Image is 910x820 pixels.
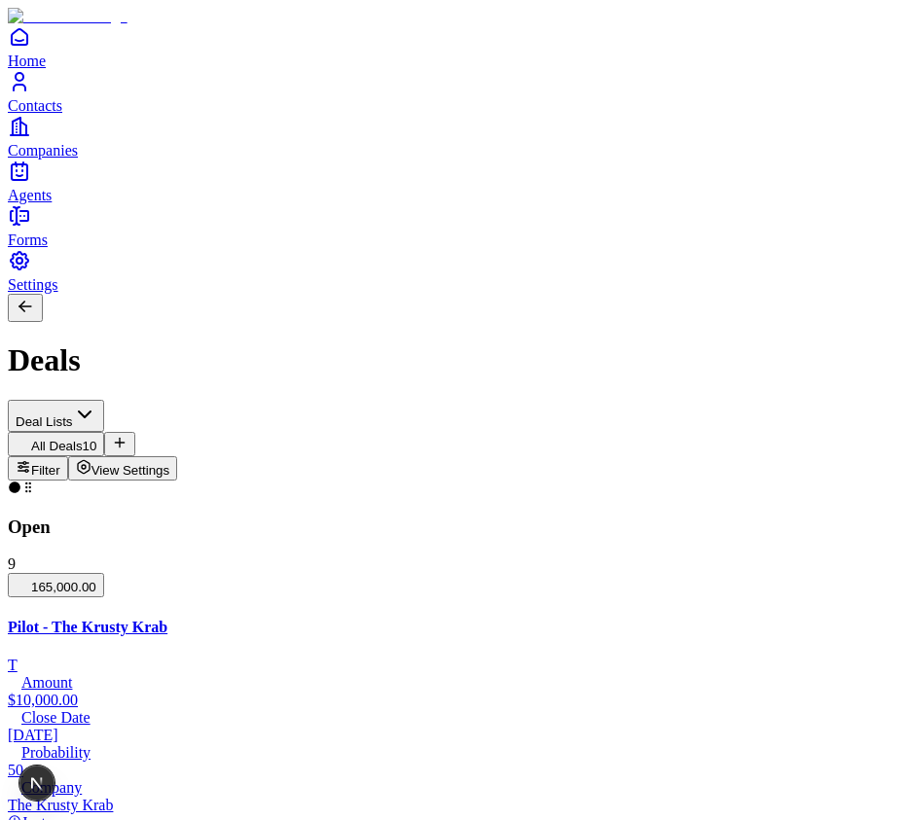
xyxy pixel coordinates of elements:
[83,439,97,453] span: 10
[8,481,902,597] div: Open9165,000.00
[8,8,127,25] img: Item Brain Logo
[8,160,902,203] a: Agents
[8,53,46,69] span: Home
[31,463,60,478] span: Filter
[8,432,104,456] button: All Deals10
[8,276,58,293] span: Settings
[8,70,902,114] a: Contacts
[8,709,902,744] div: [DATE]
[8,517,902,538] h3: Open
[68,456,178,481] button: View Settings
[31,439,83,453] span: All Deals
[8,97,62,114] span: Contacts
[8,456,68,481] button: Filter
[8,619,902,636] h4: Pilot - The Krusty Krab
[8,342,902,378] h1: Deals
[8,142,78,159] span: Companies
[91,463,170,478] span: View Settings
[8,674,902,709] div: $10,000.00
[21,674,72,691] span: Amount
[8,779,902,814] div: The Krusty Krab
[21,744,91,761] span: Probability
[8,657,902,674] div: T
[16,580,96,594] span: 165,000.00
[8,25,902,69] a: Home
[8,744,902,779] div: 50
[8,555,16,572] span: 9
[8,249,902,293] a: Settings
[8,232,48,248] span: Forms
[8,187,52,203] span: Agents
[21,709,91,726] span: Close Date
[8,115,902,159] a: Companies
[8,204,902,248] a: Forms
